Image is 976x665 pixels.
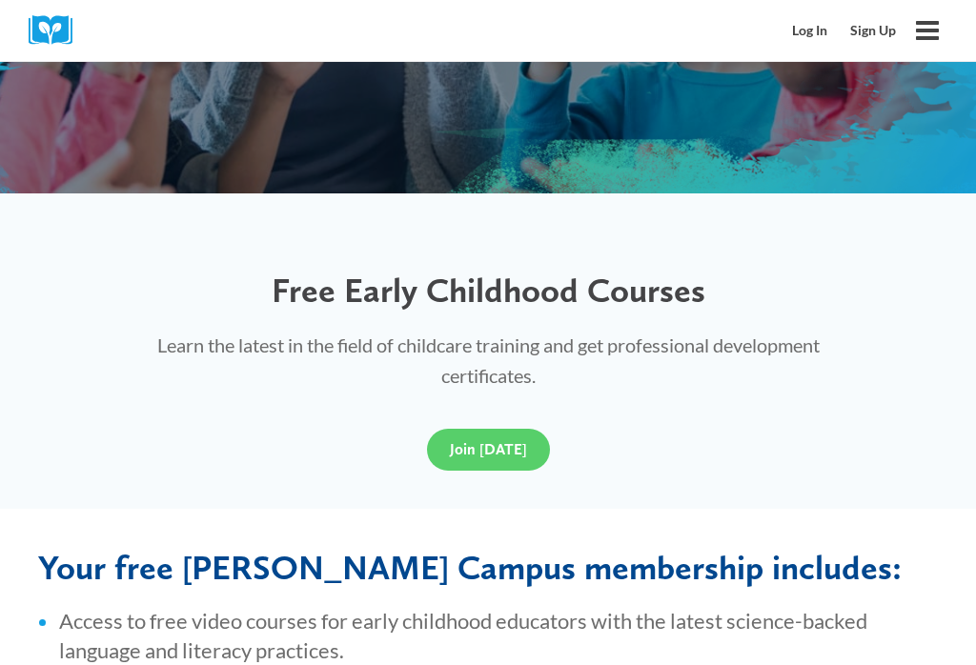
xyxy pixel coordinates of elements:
[427,429,550,471] a: Join [DATE]
[907,10,947,50] button: Open menu
[781,12,839,49] a: Log In
[272,270,705,311] span: Free Early Childhood Courses
[450,440,527,458] span: Join [DATE]
[119,330,857,391] p: Learn the latest in the field of childcare training and get professional development certificates.
[781,12,907,49] nav: Secondary Mobile Navigation
[839,12,907,49] a: Sign Up
[38,547,902,588] span: Your free [PERSON_NAME] Campus membership includes:
[29,15,86,45] img: Cox Campus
